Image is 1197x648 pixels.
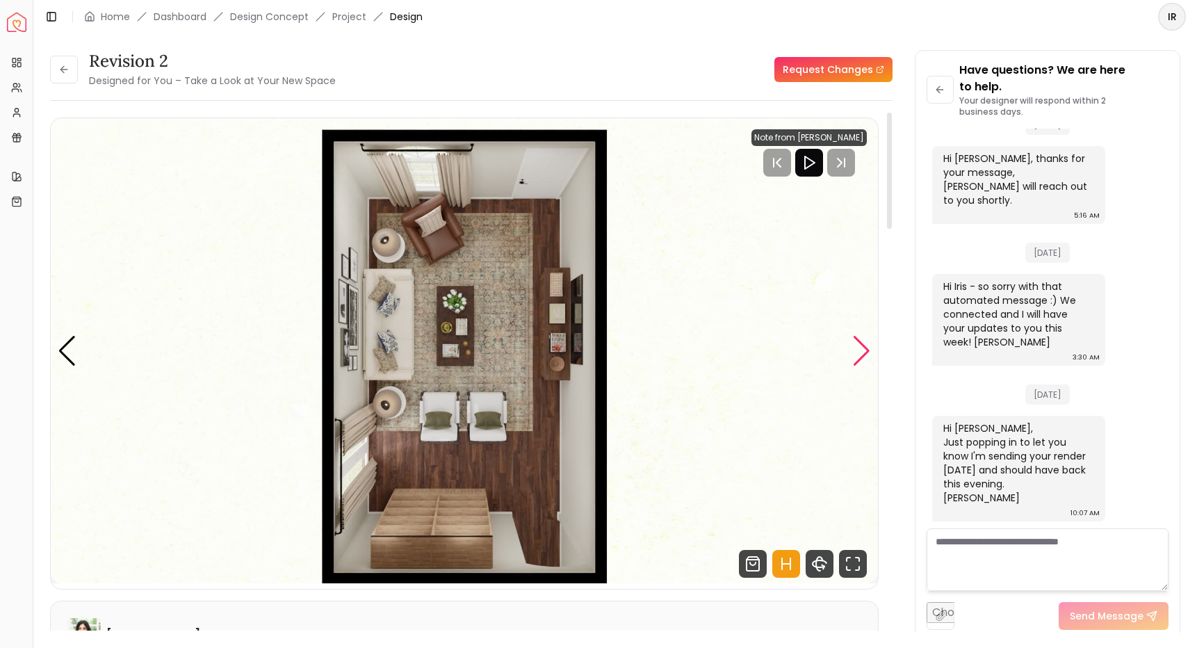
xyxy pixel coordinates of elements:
[959,95,1168,118] p: Your designer will respond within 2 business days.
[943,152,1091,207] div: Hi [PERSON_NAME], thanks for your message, [PERSON_NAME] will reach out to you shortly.
[58,336,76,366] div: Previous slide
[51,118,878,583] div: 4 / 4
[89,74,336,88] small: Designed for You – Take a Look at Your New Space
[751,129,867,146] div: Note from [PERSON_NAME]
[1158,3,1186,31] button: IR
[106,626,200,643] h6: [PERSON_NAME]
[7,13,26,32] img: Spacejoy Logo
[943,421,1091,505] div: Hi [PERSON_NAME], Just popping in to let you know I'm sending your render [DATE] and should have ...
[51,118,878,583] div: Carousel
[1070,506,1100,520] div: 10:07 AM
[89,50,336,72] h3: Revision 2
[1025,243,1070,263] span: [DATE]
[332,10,366,24] a: Project
[943,280,1091,349] div: Hi Iris - so sorry with that automated message :) We connected and I will have your updates to yo...
[1159,4,1184,29] span: IR
[959,62,1168,95] p: Have questions? We are here to help.
[7,13,26,32] a: Spacejoy
[1073,350,1100,364] div: 3:30 AM
[101,10,130,24] a: Home
[1074,209,1100,222] div: 5:16 AM
[801,154,817,171] svg: Play
[390,10,423,24] span: Design
[774,57,893,82] a: Request Changes
[51,118,878,583] img: Design Render 5
[739,550,767,578] svg: Shop Products from this design
[839,550,867,578] svg: Fullscreen
[84,10,423,24] nav: breadcrumb
[154,10,206,24] a: Dashboard
[806,550,833,578] svg: 360 View
[852,336,871,366] div: Next slide
[230,10,309,24] li: Design Concept
[1025,384,1070,405] span: [DATE]
[772,550,800,578] svg: Hotspots Toggle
